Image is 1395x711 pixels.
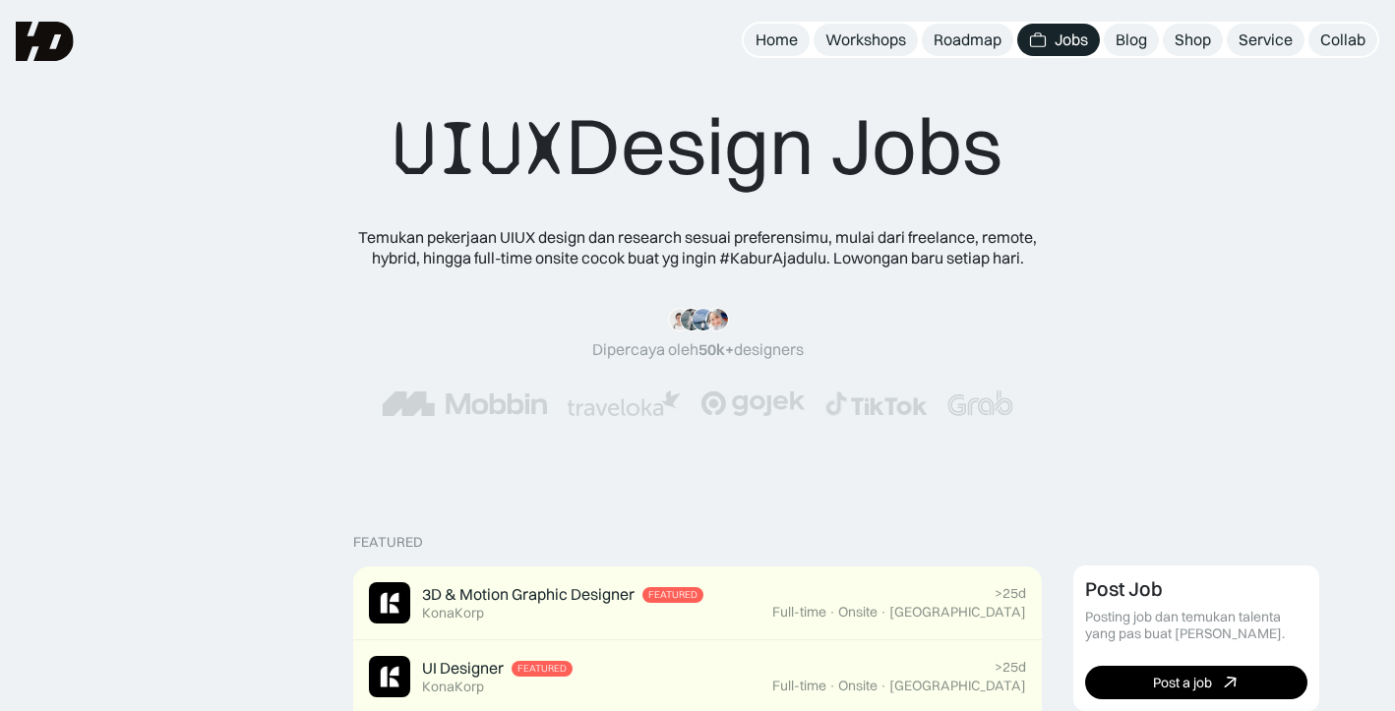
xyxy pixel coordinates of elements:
[756,30,798,50] div: Home
[879,678,887,694] div: ·
[1085,577,1163,601] div: Post Job
[1017,24,1100,56] a: Jobs
[995,585,1026,602] div: >25d
[1153,675,1212,691] div: Post a job
[1239,30,1293,50] div: Service
[343,227,1052,268] div: Temukan pekerjaan UIUX design dan research sesuai preferensimu, mulai dari freelance, remote, hyb...
[838,678,878,694] div: Onsite
[814,24,918,56] a: Workshops
[1175,30,1211,50] div: Shop
[517,663,567,675] div: Featured
[422,584,635,605] div: 3D & Motion Graphic Designer
[744,24,810,56] a: Home
[1163,24,1223,56] a: Shop
[772,678,826,694] div: Full-time
[828,678,836,694] div: ·
[889,678,1026,694] div: [GEOGRAPHIC_DATA]
[1085,609,1307,642] div: Posting job dan temukan talenta yang pas buat [PERSON_NAME].
[1227,24,1304,56] a: Service
[393,101,566,196] span: UIUX
[889,604,1026,621] div: [GEOGRAPHIC_DATA]
[353,534,423,551] div: Featured
[1085,666,1307,699] a: Post a job
[825,30,906,50] div: Workshops
[1055,30,1088,50] div: Jobs
[772,604,826,621] div: Full-time
[879,604,887,621] div: ·
[422,658,504,679] div: UI Designer
[1116,30,1147,50] div: Blog
[422,605,484,622] div: KonaKorp
[828,604,836,621] div: ·
[934,30,1001,50] div: Roadmap
[838,604,878,621] div: Onsite
[922,24,1013,56] a: Roadmap
[995,659,1026,676] div: >25d
[1308,24,1377,56] a: Collab
[369,656,410,697] img: Job Image
[369,582,410,623] img: Job Image
[353,566,1042,640] a: Job Image3D & Motion Graphic DesignerFeaturedKonaKorp>25dFull-time·Onsite·[GEOGRAPHIC_DATA]
[393,98,1002,196] div: Design Jobs
[1320,30,1365,50] div: Collab
[592,339,804,360] div: Dipercaya oleh designers
[1104,24,1159,56] a: Blog
[422,679,484,695] div: KonaKorp
[648,589,697,601] div: Featured
[698,339,734,359] span: 50k+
